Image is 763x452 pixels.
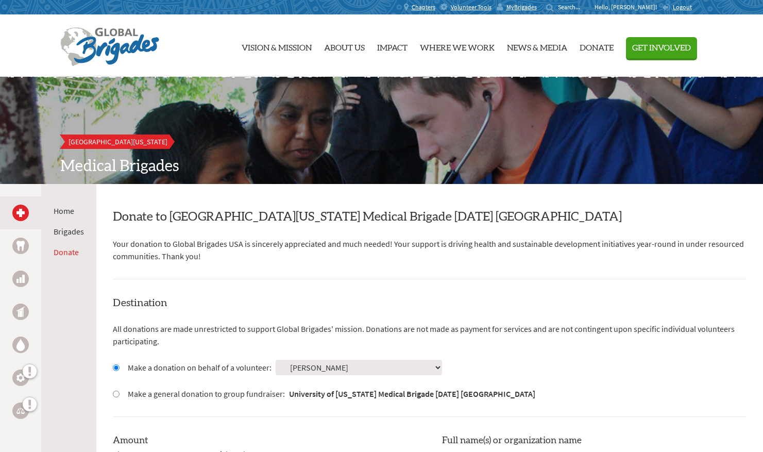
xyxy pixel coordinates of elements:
a: [GEOGRAPHIC_DATA][US_STATE] [60,135,176,149]
a: About Us [324,19,365,73]
li: Donate [54,246,84,258]
span: Get Involved [632,44,691,52]
li: Brigades [54,225,84,238]
button: Get Involved [626,37,697,58]
h2: Medical Brigades [60,157,703,176]
input: Search... [558,3,587,11]
a: Home [54,206,74,216]
img: Public Health [16,307,25,317]
span: Logout [673,3,692,11]
h2: Donate to [GEOGRAPHIC_DATA][US_STATE] Medical Brigade [DATE] [GEOGRAPHIC_DATA] [113,209,747,225]
label: Make a donation on behalf of a volunteer: [128,361,272,374]
a: Business [12,271,29,287]
a: Logout [662,3,692,11]
span: Chapters [412,3,435,11]
a: Medical [12,205,29,221]
a: News & Media [507,19,567,73]
a: Public Health [12,304,29,320]
a: Water [12,337,29,353]
span: MyBrigades [506,3,537,11]
img: Global Brigades Logo [60,27,159,66]
a: Legal Empowerment [12,403,29,419]
label: Amount [113,433,148,448]
label: Make a general donation to group fundraiser: [128,388,535,400]
a: Where We Work [420,19,495,73]
label: Full name(s) or organization name [442,433,582,448]
a: Donate [54,247,79,257]
strong: University of [US_STATE] Medical Brigade [DATE] [GEOGRAPHIC_DATA] [289,389,535,399]
a: Engineering [12,370,29,386]
span: Volunteer Tools [451,3,491,11]
li: Home [54,205,84,217]
img: Medical [16,209,25,217]
p: Hello, [PERSON_NAME]! [595,3,662,11]
a: Donate [580,19,614,73]
span: [GEOGRAPHIC_DATA][US_STATE] [69,137,167,146]
a: Vision & Mission [242,19,312,73]
img: Engineering [16,374,25,382]
p: All donations are made unrestricted to support Global Brigades' mission. Donations are not made a... [113,323,747,347]
p: Your donation to Global Brigades USA is sincerely appreciated and much needed! Your support is dr... [113,238,747,262]
img: Dental [16,241,25,250]
a: Brigades [54,226,84,237]
a: Impact [377,19,408,73]
img: Legal Empowerment [16,408,25,414]
a: Dental [12,238,29,254]
img: Water [16,339,25,350]
h4: Destination [113,296,747,310]
img: Business [16,275,25,283]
